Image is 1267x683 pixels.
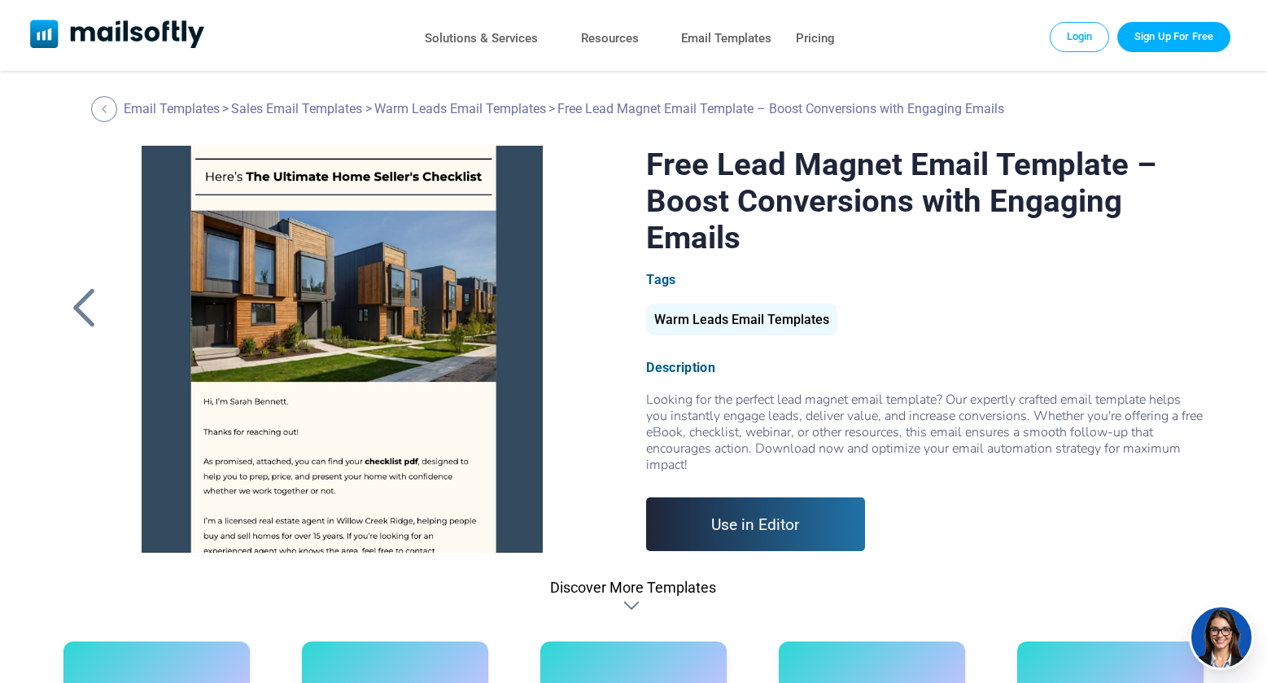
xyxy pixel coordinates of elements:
[550,579,716,596] div: Discover More Templates
[374,101,546,116] a: Warm Leads Email Templates
[30,20,205,51] a: Mailsoftly
[623,598,643,614] div: Discover More Templates
[63,287,104,330] a: Back
[796,27,835,50] a: Pricing
[91,96,121,122] a: Back
[231,101,362,116] a: Sales Email Templates
[581,27,639,50] a: Resources
[646,318,837,326] a: Warm Leads Email Templates
[646,360,1204,375] div: Description
[124,101,220,116] a: Email Templates
[119,146,565,553] a: Free Lead Magnet Email Template – Boost Conversions with Engaging Emails
[425,27,538,50] a: Solutions & Services
[646,304,837,335] div: Warm Leads Email Templates
[646,392,1204,473] p: Looking for the perfect lead magnet email template? Our expertly crafted email template helps you...
[646,497,865,551] a: Use in Editor
[681,27,771,50] a: Email Templates
[1117,22,1230,51] a: Trial
[646,146,1204,256] h1: Free Lead Magnet Email Template – Boost Conversions with Engaging Emails
[646,272,1204,287] div: Tags
[1050,22,1110,51] a: Login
